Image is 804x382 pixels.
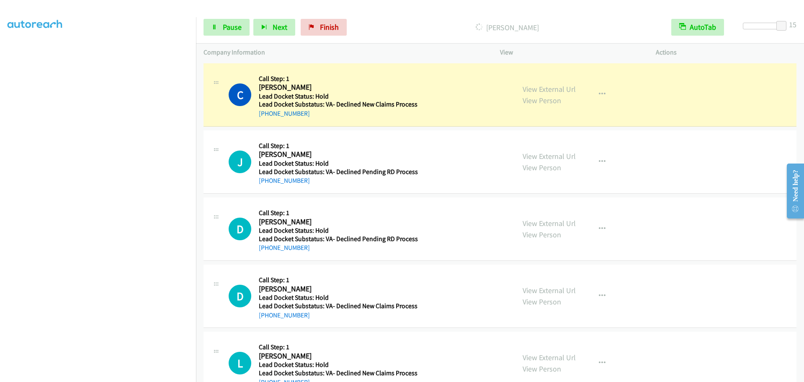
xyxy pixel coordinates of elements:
[500,47,641,57] p: View
[229,352,251,374] h1: L
[229,151,251,173] h1: J
[223,22,242,32] span: Pause
[229,83,251,106] h1: C
[273,22,287,32] span: Next
[259,369,417,377] h5: Lead Docket Substatus: VA- Declined New Claims Process
[523,84,576,94] a: View External Url
[259,235,418,243] h5: Lead Docket Substatus: VA- Declined Pending RD Process
[523,163,561,172] a: View Person
[259,83,415,92] h2: [PERSON_NAME]
[229,151,251,173] div: The call is yet to be attempted
[259,177,310,185] a: [PHONE_NUMBER]
[523,151,576,161] a: View External Url
[259,294,417,302] h5: Lead Docket Status: Hold
[259,351,415,361] h2: [PERSON_NAME]
[229,218,251,240] div: The call is yet to be attempted
[259,150,415,159] h2: [PERSON_NAME]
[259,311,310,319] a: [PHONE_NUMBER]
[358,22,656,33] p: [PERSON_NAME]
[523,96,561,105] a: View Person
[523,353,576,362] a: View External Url
[789,19,796,30] div: 15
[656,47,796,57] p: Actions
[523,218,576,228] a: View External Url
[259,168,418,176] h5: Lead Docket Substatus: VA- Declined Pending RD Process
[259,159,418,168] h5: Lead Docket Status: Hold
[229,285,251,307] h1: D
[259,226,418,235] h5: Lead Docket Status: Hold
[523,230,561,239] a: View Person
[320,22,339,32] span: Finish
[259,244,310,252] a: [PHONE_NUMBER]
[253,19,295,36] button: Next
[780,158,804,224] iframe: Resource Center
[259,361,417,369] h5: Lead Docket Status: Hold
[229,285,251,307] div: The call is yet to be attempted
[229,218,251,240] h1: D
[259,109,310,117] a: [PHONE_NUMBER]
[523,297,561,307] a: View Person
[229,352,251,374] div: The call is yet to be attempted
[301,19,347,36] a: Finish
[259,92,417,101] h5: Lead Docket Status: Hold
[259,343,417,351] h5: Call Step: 1
[259,276,417,284] h5: Call Step: 1
[259,75,417,83] h5: Call Step: 1
[523,364,561,374] a: View Person
[259,209,418,217] h5: Call Step: 1
[259,142,418,150] h5: Call Step: 1
[523,286,576,295] a: View External Url
[204,19,250,36] a: Pause
[204,47,485,57] p: Company Information
[671,19,724,36] button: AutoTab
[259,302,417,310] h5: Lead Docket Substatus: VA- Declined New Claims Process
[259,100,417,109] h5: Lead Docket Substatus: VA- Declined New Claims Process
[259,217,415,227] h2: [PERSON_NAME]
[259,284,415,294] h2: [PERSON_NAME]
